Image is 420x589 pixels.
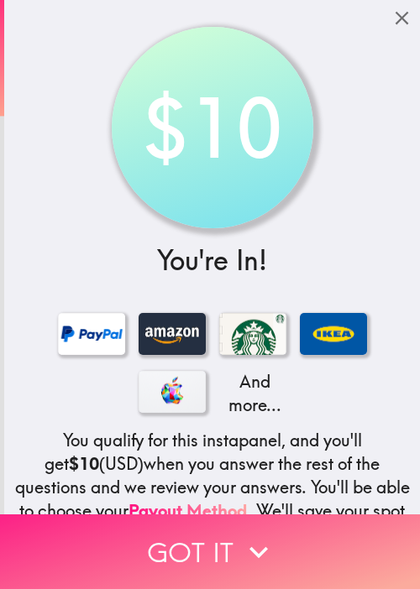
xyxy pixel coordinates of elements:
[11,242,413,279] h3: You're In!
[129,500,247,521] a: Payout Method
[69,453,99,474] b: $10
[112,27,313,228] div: $10
[219,370,286,417] p: And more...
